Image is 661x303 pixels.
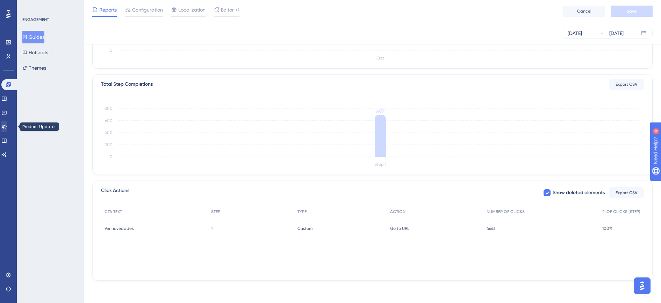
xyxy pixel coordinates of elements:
tspan: 400 [105,130,113,135]
span: Configuration [132,6,163,14]
span: 4663 [487,226,495,231]
div: Total Step Completions [101,80,153,89]
button: Save [611,6,653,17]
span: 1 [211,226,213,231]
tspan: Step 1 [374,162,386,167]
span: Cancel [577,8,591,14]
span: Click Actions [101,186,129,199]
span: Editor [221,6,234,14]
span: % OF CLICKS (STEP) [602,209,640,214]
button: Guides [22,31,44,43]
span: Ver novedades [105,226,134,231]
span: Save [627,8,637,14]
span: Reports [99,6,117,14]
tspan: 600 [105,118,113,123]
div: [DATE] [609,29,624,37]
tspan: 800 [105,106,113,111]
span: Export CSV [616,82,638,87]
button: Themes [22,62,46,74]
span: CTA TEXT [105,209,122,214]
span: TYPE [297,209,307,214]
tspan: Oct [376,56,384,61]
tspan: 0 [110,154,113,159]
button: Cancel [563,6,605,17]
button: Export CSV [609,187,644,198]
span: 100% [602,226,612,231]
span: Custom [297,226,312,231]
button: Hotspots [22,46,48,59]
span: Need Help? [16,2,44,10]
iframe: UserGuiding AI Assistant Launcher [632,275,653,296]
span: Localization [178,6,206,14]
tspan: 200 [105,142,113,147]
span: Export CSV [616,190,638,196]
div: ENGAGEMENT [22,17,49,22]
div: 4 [49,3,51,9]
span: NUMBER OF CLICKS [487,209,525,214]
tspan: 0 [110,48,113,53]
span: Show deleted elements [553,189,605,197]
span: STEP [211,209,220,214]
button: Export CSV [609,79,644,90]
tspan: 692 [376,108,385,115]
span: Go to URL [390,226,409,231]
span: ACTION [390,209,405,214]
div: [DATE] [568,29,582,37]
